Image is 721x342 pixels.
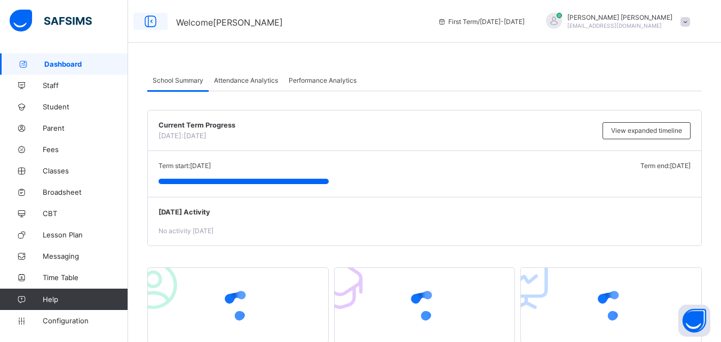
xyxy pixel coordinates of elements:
[678,305,710,337] button: Open asap
[289,76,356,84] span: Performance Analytics
[43,145,128,154] span: Fees
[159,162,211,170] span: Term start: [DATE]
[43,81,128,90] span: Staff
[43,295,128,304] span: Help
[159,121,597,129] span: Current Term Progress
[43,209,128,218] span: CBT
[153,76,203,84] span: School Summary
[43,124,128,132] span: Parent
[535,13,695,30] div: Muhammad AsifAhmad
[43,230,128,239] span: Lesson Plan
[44,60,128,68] span: Dashboard
[43,252,128,260] span: Messaging
[159,208,691,216] span: [DATE] Activity
[43,316,128,325] span: Configuration
[611,126,682,134] span: View expanded timeline
[567,22,662,29] span: [EMAIL_ADDRESS][DOMAIN_NAME]
[214,76,278,84] span: Attendance Analytics
[176,17,283,28] span: Welcome [PERSON_NAME]
[43,166,128,175] span: Classes
[640,162,691,170] span: Term end: [DATE]
[438,18,525,26] span: session/term information
[159,132,207,140] span: [DATE]: [DATE]
[43,188,128,196] span: Broadsheet
[159,227,213,235] span: No activity [DATE]
[43,102,128,111] span: Student
[567,13,672,21] span: [PERSON_NAME] [PERSON_NAME]
[43,273,128,282] span: Time Table
[10,10,92,32] img: safsims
